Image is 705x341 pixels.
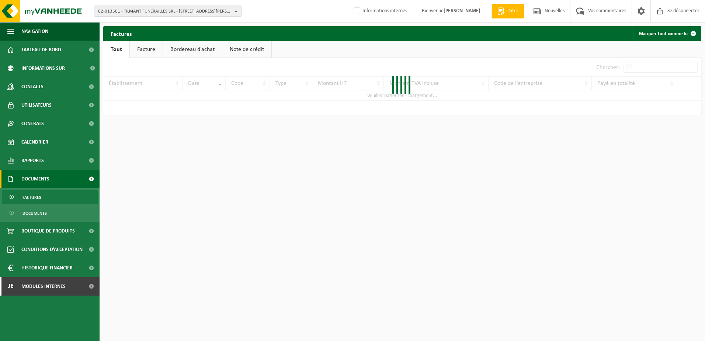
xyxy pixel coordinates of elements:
[222,41,271,58] a: Note de crédit
[21,77,44,96] span: Contacts
[352,6,407,17] label: Informations internes
[639,31,688,36] font: Marquer tout comme lu
[422,8,480,14] font: Bienvenue
[22,190,41,204] span: Factures
[633,26,701,41] button: Marquer tout comme lu
[94,6,242,17] button: 02-013501 - TILMANT FUNÉRAILLES SRL - [STREET_ADDRESS][PERSON_NAME]
[21,59,85,77] span: Informations sur l’entreprise
[163,41,222,58] a: Bordereau d’achat
[507,7,520,15] span: Citer
[98,6,232,17] span: 02-013501 - TILMANT FUNÉRAILLES SRL - [STREET_ADDRESS][PERSON_NAME]
[130,41,163,58] a: Facture
[103,26,139,41] h2: Factures
[21,41,61,59] span: Tableau de bord
[21,133,48,151] span: Calendrier
[21,22,48,41] span: Navigation
[21,259,73,277] span: Historique financier
[21,114,44,133] span: Contrats
[444,8,480,14] strong: [PERSON_NAME]
[21,240,83,259] span: Conditions d’acceptation
[2,206,98,220] a: Documents
[7,277,14,296] span: Je
[492,4,524,18] a: Citer
[21,96,52,114] span: Utilisateurs
[21,222,75,240] span: Boutique de produits
[21,170,49,188] span: Documents
[2,190,98,204] a: Factures
[22,206,47,220] span: Documents
[103,41,129,58] a: Tout
[21,277,66,296] span: Modules internes
[21,151,44,170] span: Rapports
